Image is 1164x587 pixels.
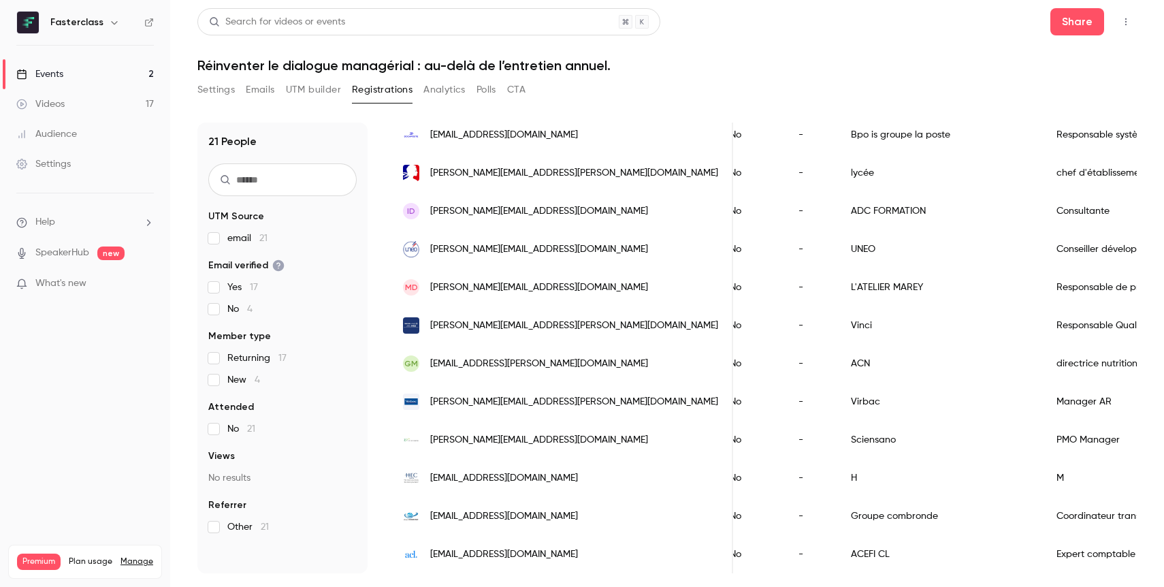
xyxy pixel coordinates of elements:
[423,79,466,101] button: Analytics
[197,57,1137,74] h1: Réinventer le dialogue managérial : au-delà de l’entretien annuel.
[716,230,785,268] div: No
[716,383,785,421] div: No
[403,546,419,562] img: acl-audit.eu
[785,230,837,268] div: -
[16,67,63,81] div: Events
[55,79,66,90] img: tab_domain_overview_orange.svg
[403,317,419,334] img: balfourbeattyvinci.com
[35,35,154,46] div: Domaine: [DOMAIN_NAME]
[227,373,260,387] span: New
[430,319,718,333] span: [PERSON_NAME][EMAIL_ADDRESS][PERSON_NAME][DOMAIN_NAME]
[208,133,257,150] h1: 21 People
[716,345,785,383] div: No
[785,345,837,383] div: -
[837,306,1043,345] div: Vinci
[785,459,837,497] div: -
[97,247,125,260] span: new
[716,535,785,573] div: No
[250,283,258,292] span: 17
[208,210,264,223] span: UTM Source
[208,498,246,512] span: Referrer
[247,424,255,434] span: 21
[716,268,785,306] div: No
[17,554,61,570] span: Premium
[35,276,86,291] span: What's new
[430,357,648,371] span: [EMAIL_ADDRESS][PERSON_NAME][DOMAIN_NAME]
[430,166,718,180] span: [PERSON_NAME][EMAIL_ADDRESS][PERSON_NAME][DOMAIN_NAME]
[785,535,837,573] div: -
[837,421,1043,459] div: Sciensano
[17,12,39,33] img: Fasterclass
[837,268,1043,306] div: L'ATELIER MAREY
[227,281,258,294] span: Yes
[208,259,285,272] span: Email verified
[169,80,208,89] div: Mots-clés
[403,432,419,448] img: sciensano.be
[837,535,1043,573] div: ACEFI CL
[476,79,496,101] button: Polls
[403,508,419,524] img: groupecombronde.com
[837,345,1043,383] div: ACN
[837,116,1043,154] div: Bpo is groupe la poste
[403,470,419,486] img: hec.fr
[430,548,578,562] span: [EMAIL_ADDRESS][DOMAIN_NAME]
[16,215,154,229] li: help-dropdown-opener
[785,497,837,535] div: -
[837,192,1043,230] div: ADC FORMATION
[1050,8,1104,35] button: Share
[227,232,268,245] span: email
[227,302,253,316] span: No
[208,400,254,414] span: Attended
[430,509,578,524] span: [EMAIL_ADDRESS][DOMAIN_NAME]
[430,242,648,257] span: [PERSON_NAME][EMAIL_ADDRESS][DOMAIN_NAME]
[209,15,345,29] div: Search for videos or events
[197,79,235,101] button: Settings
[430,471,578,486] span: [EMAIL_ADDRESS][DOMAIN_NAME]
[507,79,526,101] button: CTA
[837,154,1043,192] div: lycée
[403,165,419,181] img: ac-grenoble.fr
[208,210,357,534] section: facet-groups
[403,394,419,410] img: virbac.com
[208,449,235,463] span: Views
[246,79,274,101] button: Emails
[35,246,89,260] a: SpeakerHub
[716,116,785,154] div: No
[208,330,271,343] span: Member type
[403,127,419,143] img: docaposte.fr
[837,383,1043,421] div: Virbac
[430,433,648,447] span: [PERSON_NAME][EMAIL_ADDRESS][DOMAIN_NAME]
[227,351,287,365] span: Returning
[716,421,785,459] div: No
[208,471,357,485] p: No results
[38,22,67,33] div: v 4.0.25
[278,353,287,363] span: 17
[227,422,255,436] span: No
[837,230,1043,268] div: UNEO
[403,241,419,257] img: groupe-uneo.fr
[70,80,105,89] div: Domaine
[50,16,103,29] h6: Fasterclass
[430,204,648,219] span: [PERSON_NAME][EMAIL_ADDRESS][DOMAIN_NAME]
[404,358,418,370] span: GM
[716,154,785,192] div: No
[716,192,785,230] div: No
[247,304,253,314] span: 4
[430,281,648,295] span: [PERSON_NAME][EMAIL_ADDRESS][DOMAIN_NAME]
[837,497,1043,535] div: Groupe combronde
[259,234,268,243] span: 21
[407,205,415,217] span: ID
[785,116,837,154] div: -
[22,22,33,33] img: logo_orange.svg
[785,154,837,192] div: -
[785,383,837,421] div: -
[16,127,77,141] div: Audience
[785,192,837,230] div: -
[785,306,837,345] div: -
[286,79,341,101] button: UTM builder
[430,128,578,142] span: [EMAIL_ADDRESS][DOMAIN_NAME]
[155,79,165,90] img: tab_keywords_by_traffic_grey.svg
[16,157,71,171] div: Settings
[16,97,65,111] div: Videos
[261,522,269,532] span: 21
